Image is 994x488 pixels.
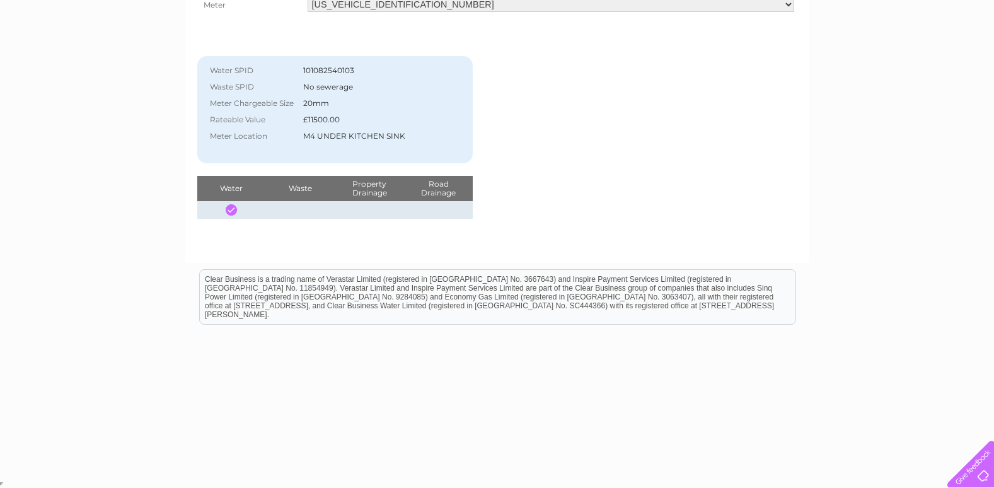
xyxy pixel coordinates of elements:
[204,95,300,112] th: Meter Chargeable Size
[204,112,300,128] th: Rateable Value
[839,54,877,63] a: Telecoms
[300,128,445,144] td: M4 UNDER KITCHEN SINK
[35,33,99,71] img: logo.png
[335,176,403,201] th: Property Drainage
[404,176,473,201] th: Road Drainage
[756,6,843,22] a: 0333 014 3131
[300,62,445,79] td: 101082540103
[884,54,903,63] a: Blog
[200,7,795,61] div: Clear Business is a trading name of Verastar Limited (registered in [GEOGRAPHIC_DATA] No. 3667643...
[772,54,796,63] a: Water
[952,54,982,63] a: Log out
[204,128,300,144] th: Meter Location
[266,176,335,201] th: Waste
[300,79,445,95] td: No sewerage
[300,112,445,128] td: £11500.00
[204,62,300,79] th: Water SPID
[910,54,941,63] a: Contact
[300,95,445,112] td: 20mm
[204,79,300,95] th: Waste SPID
[804,54,831,63] a: Energy
[197,176,266,201] th: Water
